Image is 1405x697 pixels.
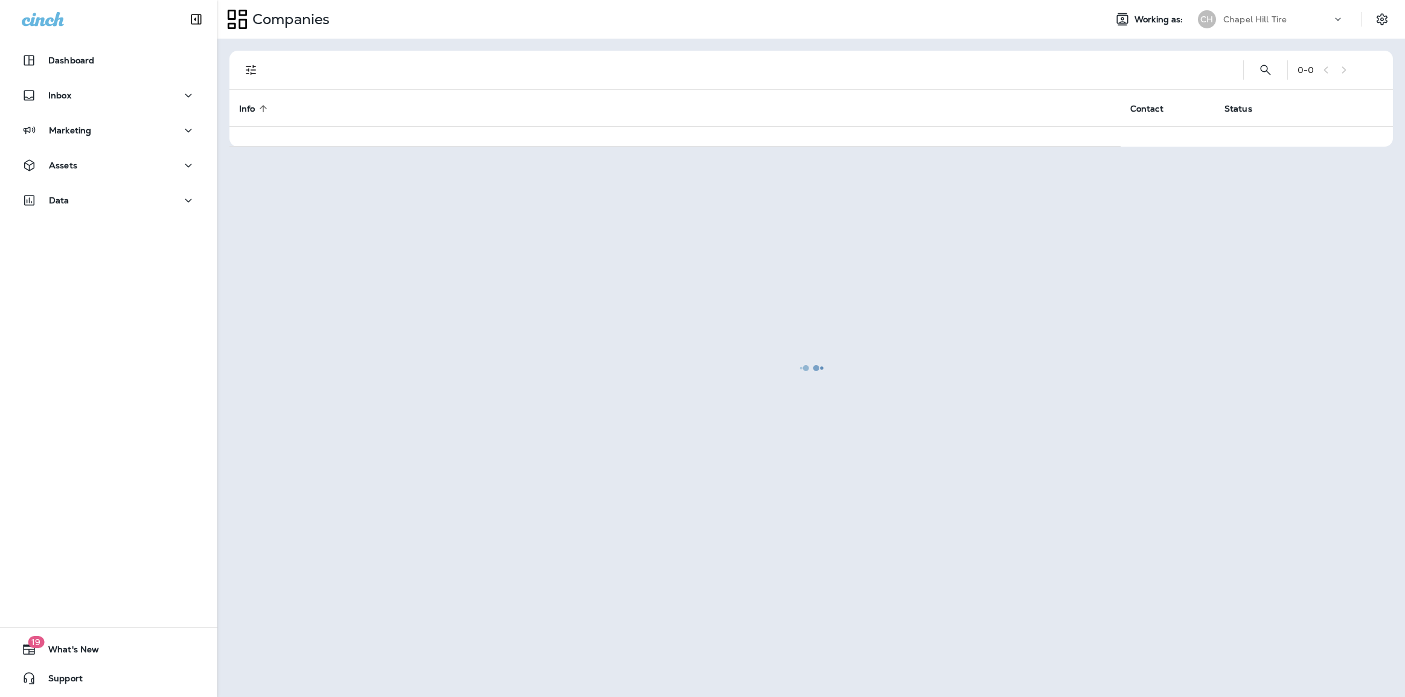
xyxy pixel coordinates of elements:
[12,188,205,212] button: Data
[12,83,205,107] button: Inbox
[49,161,77,170] p: Assets
[248,10,330,28] p: Companies
[12,48,205,72] button: Dashboard
[28,636,44,648] span: 19
[36,644,99,659] span: What's New
[1371,8,1393,30] button: Settings
[12,153,205,177] button: Assets
[48,91,71,100] p: Inbox
[1223,14,1287,24] p: Chapel Hill Tire
[1135,14,1186,25] span: Working as:
[12,666,205,690] button: Support
[12,637,205,661] button: 19What's New
[1198,10,1216,28] div: CH
[48,56,94,65] p: Dashboard
[49,196,69,205] p: Data
[12,118,205,142] button: Marketing
[49,126,91,135] p: Marketing
[179,7,213,31] button: Collapse Sidebar
[36,673,83,688] span: Support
